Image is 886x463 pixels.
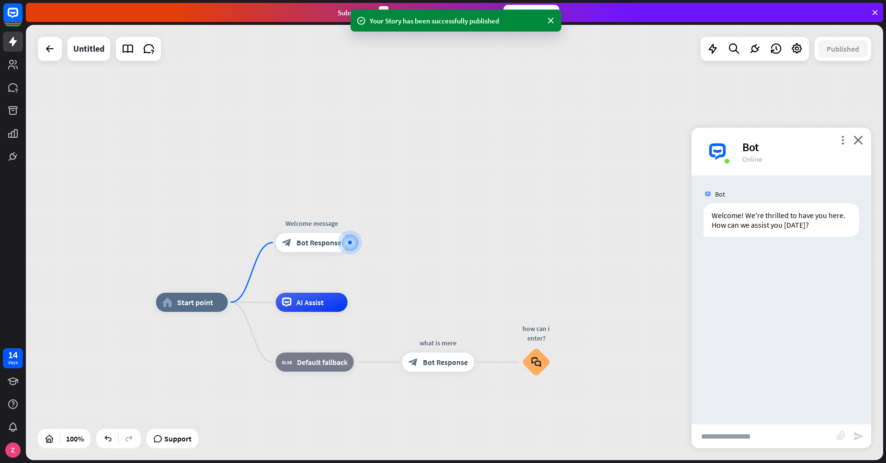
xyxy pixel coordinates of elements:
[162,298,172,307] i: home_2
[297,357,348,367] span: Default fallback
[282,357,292,367] i: block_fallback
[853,430,864,442] i: send
[395,338,481,348] div: what is mere
[164,431,192,446] span: Support
[73,37,104,61] div: Untitled
[837,431,846,441] i: block_attachment
[63,431,87,446] div: 100%
[3,348,23,368] a: 14 days
[742,140,860,154] div: Bot
[296,238,341,247] span: Bot Response
[370,16,542,26] div: Your Story has been successfully published
[515,324,558,343] div: how can i enter?
[338,6,496,19] div: Subscribe in days to get your first month for $1
[853,135,863,144] i: close
[704,203,859,237] div: Welcome! We're thrilled to have you here. How can we assist you [DATE]?
[423,357,468,367] span: Bot Response
[531,357,541,367] i: block_faq
[715,190,725,198] span: Bot
[379,6,388,19] div: 3
[8,4,36,33] button: Open LiveChat chat widget
[818,40,868,57] button: Published
[8,351,18,359] div: 14
[503,5,559,20] div: Subscribe now
[8,359,18,366] div: days
[838,135,847,144] i: more_vert
[742,154,860,164] div: Online
[177,298,213,307] span: Start point
[296,298,324,307] span: AI Assist
[409,357,418,367] i: block_bot_response
[269,219,355,228] div: Welcome message
[282,238,292,247] i: block_bot_response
